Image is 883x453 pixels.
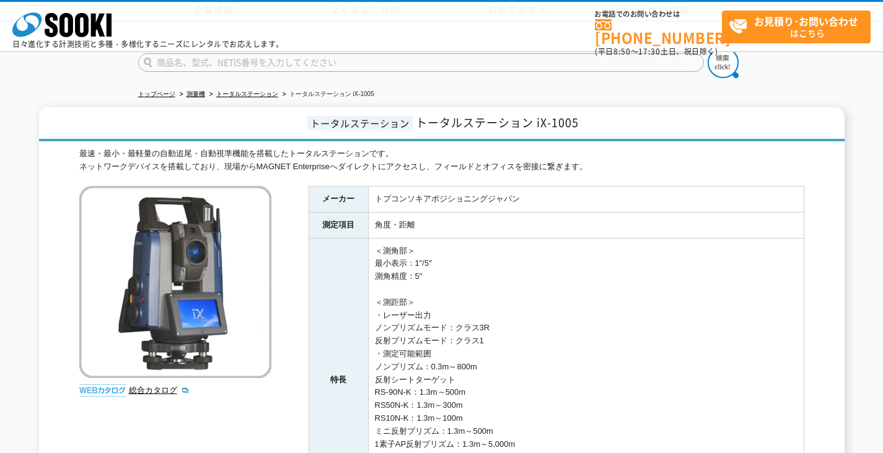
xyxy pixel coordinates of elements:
[708,47,739,78] img: btn_search.png
[722,11,871,43] a: お見積り･お問い合わせはこちら
[129,385,190,395] a: 総合カタログ
[307,116,413,130] span: トータルステーション
[595,11,722,18] span: お電話でのお問い合わせは
[138,90,175,97] a: トップページ
[79,147,804,174] div: 最速・最小・最軽量の自動追尾・自動視準機能を搭載したトータルステーションです。 ネットワークデバイスを搭載しており、現場からMAGNET Enterpriseへダイレクトにアクセスし、フィールド...
[729,11,870,42] span: はこちら
[613,46,631,57] span: 8:50
[754,14,858,29] strong: お見積り･お問い合わせ
[12,40,284,48] p: 日々進化する計測技術と多種・多様化するニーズにレンタルでお応えします。
[368,212,804,238] td: 角度・距離
[595,19,722,45] a: [PHONE_NUMBER]
[138,53,704,72] input: 商品名、型式、NETIS番号を入力してください
[595,46,718,57] span: (平日 ～ 土日、祝日除く)
[216,90,278,97] a: トータルステーション
[79,186,271,378] img: トータルステーション iX-1005
[638,46,661,57] span: 17:30
[309,186,368,212] th: メーカー
[280,88,374,101] li: トータルステーション iX-1005
[309,212,368,238] th: 測定項目
[368,186,804,212] td: トプコンソキアポジショニングジャパン
[79,384,126,397] img: webカタログ
[416,114,579,131] span: トータルステーション iX-1005
[187,90,205,97] a: 測量機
